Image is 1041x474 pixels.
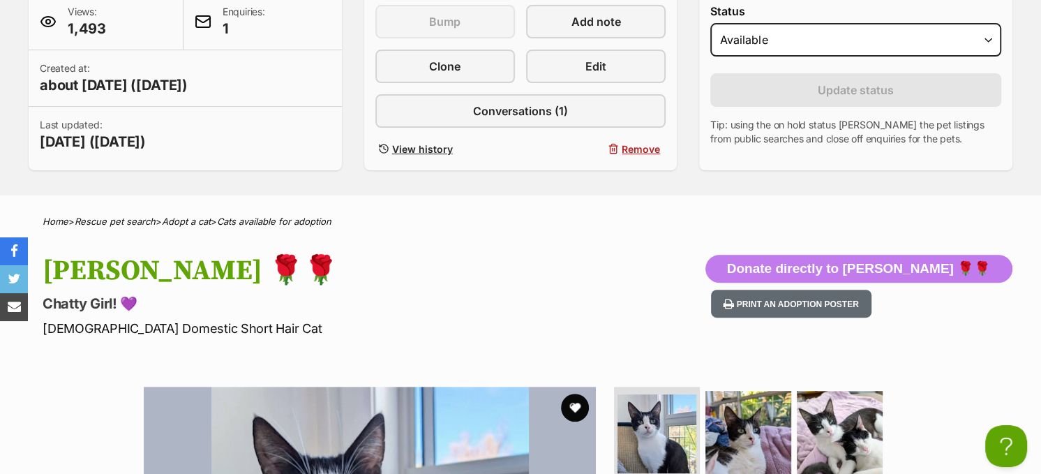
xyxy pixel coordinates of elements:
button: Remove [526,139,666,159]
a: Conversations (1) [375,94,666,128]
p: Created at: [40,61,188,95]
span: [DATE] ([DATE]) [40,132,146,151]
img: iconc.png [195,1,208,11]
a: Clone [375,50,515,83]
button: favourite [561,394,589,422]
span: Clone [429,58,460,75]
span: Conversations (1) [473,103,568,119]
span: Bump [429,13,460,30]
iframe: Help Scout Beacon - Open [985,425,1027,467]
span: 1,493 [68,19,106,38]
img: consumer-privacy-logo.png [1,1,13,13]
span: View history [392,142,453,156]
p: Enquiries: [223,5,265,38]
a: Home [43,216,68,227]
div: > > > [8,216,1033,227]
a: Rescue pet search [75,216,156,227]
a: Privacy Notification [195,1,209,13]
p: Tip: using the on hold status [PERSON_NAME] the pet listings from public searches and close off e... [710,118,1001,146]
a: Cats available for adoption [217,216,331,227]
button: Update status [710,73,1001,107]
a: Adopt a cat [162,216,211,227]
span: 1 [223,19,265,38]
button: Print an adoption poster [711,290,871,318]
h1: [PERSON_NAME] 🌹🌹 [43,255,633,287]
p: Chatty Girl! 💜 [43,294,633,313]
button: Bump [375,5,515,38]
span: Edit [585,58,606,75]
button: Donate directly to [PERSON_NAME] 🌹🌹 [705,255,1012,283]
p: [DEMOGRAPHIC_DATA] Domestic Short Hair Cat [43,319,633,338]
a: Edit [526,50,666,83]
span: Add note [571,13,621,30]
span: Remove [622,142,660,156]
img: consumer-privacy-logo.png [197,1,208,13]
span: Update status [818,82,894,98]
p: Last updated: [40,118,146,151]
a: View history [375,139,515,159]
span: about [DATE] ([DATE]) [40,75,188,95]
label: Status [710,5,1001,17]
p: Views: [68,5,106,38]
a: Add note [526,5,666,38]
img: Photo of Francis 🌹🌹 [617,394,696,473]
